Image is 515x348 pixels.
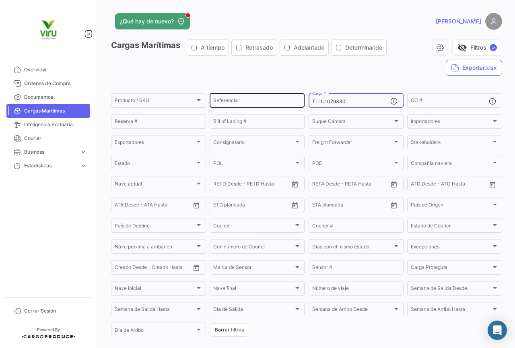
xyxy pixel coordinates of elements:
span: Nave final [213,287,294,292]
span: Estadísticas [24,162,76,169]
span: Excepciones [411,245,491,251]
span: Buque Cámara [312,120,393,125]
input: Creado Desde [115,266,147,271]
span: Con número de Courier [213,245,294,251]
span: Nave próxima a arribar en [115,245,195,251]
span: Estado de Courier [411,224,491,230]
span: Días con el mismo estado [312,245,393,251]
span: Consignatario [213,141,294,146]
button: Determinando [332,40,386,55]
span: Semana de Salida Desde [411,287,491,292]
span: Marca de Sensor [213,266,294,271]
span: Business [24,148,76,156]
span: Día de Salida [213,308,294,313]
button: Open calendar [190,262,202,274]
span: POD [312,161,393,167]
div: Abrir Intercom Messenger [488,321,507,340]
span: Overview [24,66,87,73]
a: Órdenes de Compra [6,77,90,90]
span: Estado [115,161,195,167]
button: Adelantado [280,40,328,55]
input: ATD Desde [411,182,436,188]
span: Semana de Arribo Desde [312,308,393,313]
button: Retrasado [232,40,277,55]
button: Open calendar [190,199,202,211]
span: Importadores [411,120,491,125]
input: Hasta [233,203,270,209]
span: ✓ [490,44,497,51]
span: Retrasado [245,44,273,52]
span: Cargas Marítimas [24,107,87,115]
span: Compañía naviera [411,161,491,167]
button: Open calendar [486,178,499,190]
input: Desde [312,203,327,209]
span: Documentos [24,94,87,101]
span: ¿Qué hay de nuevo? [120,17,174,25]
input: Creado Hasta [152,266,189,271]
span: Cerrar Sesión [24,307,87,315]
span: A tiempo [201,44,225,52]
a: Cargas Marítimas [6,104,90,118]
input: ATA Desde [115,203,139,209]
button: Open calendar [388,199,400,211]
span: visibility_off [457,43,467,52]
span: Exportadores [115,141,195,146]
img: viru.png [28,10,68,50]
button: Borrar filtros [210,323,249,337]
span: Día de Arribo [115,329,195,334]
span: País de Destino [115,224,195,230]
button: visibility_offFiltros✓ [452,40,502,56]
input: Desde [312,182,327,188]
a: Documentos [6,90,90,104]
a: Courier [6,131,90,145]
button: ¿Qué hay de nuevo? [115,13,190,29]
h3: Cargas Marítimas [111,40,389,56]
span: Adelantado [294,44,324,52]
span: Nave actual [115,182,195,188]
input: ATD Hasta [442,182,478,188]
span: Órdenes de Compra [24,80,87,87]
span: expand_more [80,148,87,156]
span: Nave inicial [115,287,195,292]
input: ATA Hasta [145,203,181,209]
button: Open calendar [289,178,301,190]
span: Producto / SKU [115,99,195,104]
span: Determinando [345,44,382,52]
span: Freight Forwarder [312,141,393,146]
span: Semana de Arribo Hasta [411,308,491,313]
button: Open calendar [388,178,400,190]
input: Desde [213,203,228,209]
span: Semana de Salida Hasta [115,308,195,313]
button: Open calendar [289,199,301,211]
span: POL [213,161,294,167]
span: País de Origen [411,203,491,209]
span: Carga Protegida [411,266,491,271]
span: Courier [213,224,294,230]
span: [PERSON_NAME] [436,17,481,25]
input: Desde [213,182,228,188]
input: Hasta [332,203,369,209]
img: placeholder-user.png [485,13,502,30]
span: Courier [24,135,87,142]
a: Inteligencia Portuaria [6,118,90,131]
span: expand_more [80,162,87,169]
input: Hasta [233,182,270,188]
button: A tiempo [187,40,229,55]
span: Inteligencia Portuaria [24,121,87,128]
a: Overview [6,63,90,77]
input: Hasta [332,182,369,188]
span: Stakeholders [411,141,491,146]
button: Exportar.xlsx [446,60,502,76]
